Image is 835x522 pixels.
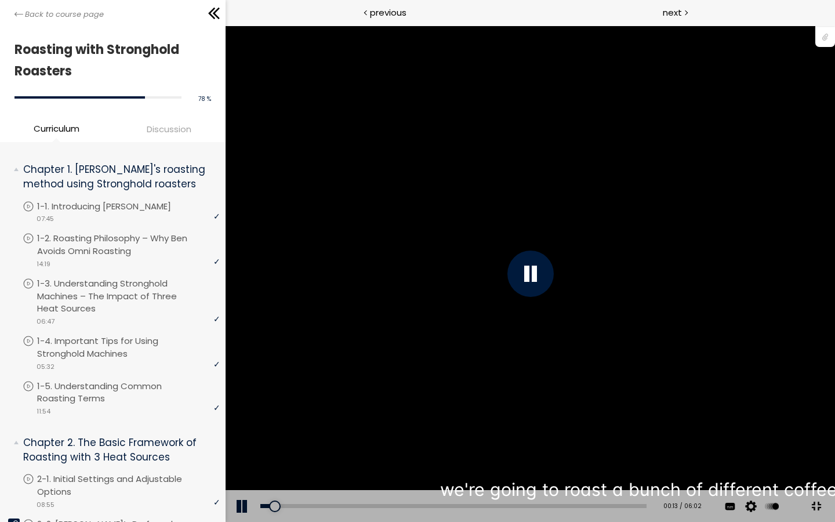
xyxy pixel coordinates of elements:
p: 1-3. Understanding Stronghold Machines – The Impact of Three Heat Sources [37,277,220,315]
p: 1-4. Important Tips for Using Stronghold Machines [37,335,220,360]
p: Chapter 2. The Basic Framework of Roasting with 3 Heat Sources [23,436,211,464]
span: 07:45 [37,214,54,224]
div: Change playback rate [536,465,557,497]
span: 14:19 [37,259,50,269]
div: 00:13 / 06:02 [431,476,476,485]
div: See available captions [494,465,515,497]
span: Discussion [147,122,191,136]
p: 2-1. Initial Settings and Adjustable Options [37,473,220,498]
button: Play back rate [538,465,555,497]
span: 05:32 [37,362,55,372]
span: 08:55 [37,500,55,510]
p: 1-1. Introducing [PERSON_NAME] [37,200,194,213]
span: Curriculum [34,122,79,135]
a: Back to course page [14,9,104,20]
p: 1-2. Roasting Philosophy – Why Ben Avoids Omni Roasting [37,232,220,258]
span: 78 % [198,95,211,103]
span: 06:47 [37,317,55,327]
span: next [663,6,682,19]
h1: Roasting with Stronghold Roasters [14,39,205,82]
span: previous [370,6,406,19]
button: Volume [558,465,576,497]
p: 1-5. Understanding Common Roasting Terms [37,380,220,405]
span: 11:54 [37,407,50,416]
p: Chapter 1. [PERSON_NAME]'s roasting method using Stronghold roasters [23,162,211,191]
span: Back to course page [25,9,104,20]
button: Subtitles and Transcript [496,465,513,497]
button: Video quality [517,465,534,497]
